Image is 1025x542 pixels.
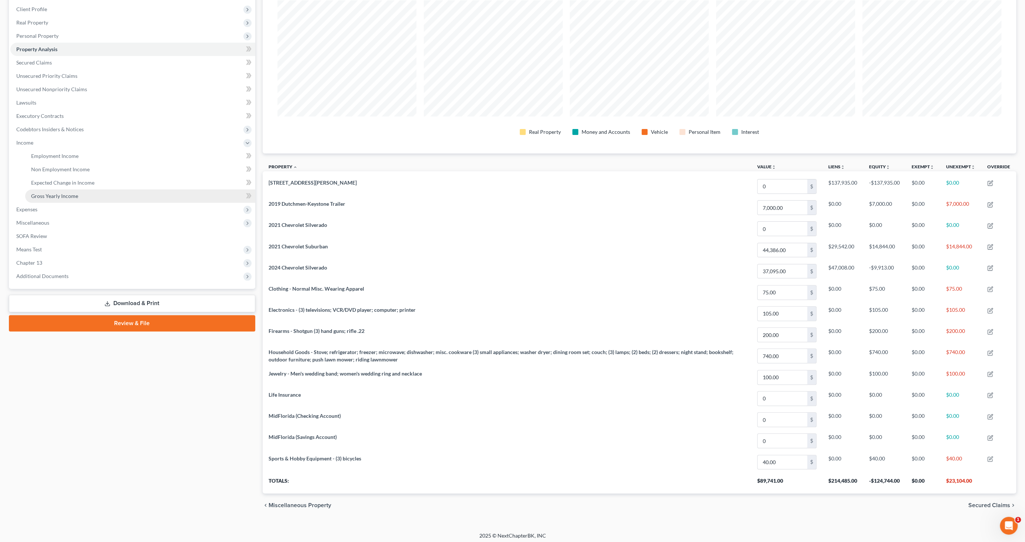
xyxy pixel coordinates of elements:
td: $0.00 [906,409,940,430]
td: $0.00 [822,346,863,367]
td: $0.00 [906,388,940,409]
td: $100.00 [940,367,981,388]
td: $0.00 [906,324,940,346]
td: $100.00 [863,367,906,388]
i: unfold_more [886,165,890,169]
iframe: Intercom live chat [1000,517,1018,535]
td: $47,008.00 [822,261,863,282]
td: $740.00 [940,346,981,367]
i: unfold_more [841,165,845,169]
div: $ [807,328,816,342]
input: 0.00 [758,349,807,363]
div: Real Property [529,128,560,136]
input: 0.00 [758,370,807,384]
a: Secured Claims [10,56,255,69]
span: Non Employment Income [31,166,90,172]
a: Executory Contracts [10,109,255,123]
span: Chapter 13 [16,260,42,266]
input: 0.00 [758,328,807,342]
th: $23,104.00 [940,473,981,493]
span: Gross Yearly Income [31,193,78,199]
button: chevron_left Miscellaneous Property [263,502,331,508]
div: $ [807,222,816,236]
span: Real Property [16,19,48,26]
a: Liensunfold_more [828,164,845,169]
div: $ [807,413,816,427]
button: Secured Claims chevron_right [968,502,1016,508]
div: Personal Item [688,128,720,136]
div: $ [807,285,816,300]
span: Executory Contracts [16,113,64,119]
span: Property Analysis [16,46,57,52]
td: $40.00 [940,452,981,473]
td: $0.00 [822,409,863,430]
th: $0.00 [906,473,940,493]
input: 0.00 [758,307,807,321]
span: Firearms - Shotgun (3) hand guns; rifle .22 [269,328,365,334]
input: 0.00 [758,264,807,278]
span: MidFlorida (Savings Account) [269,434,337,440]
td: $40.00 [863,452,906,473]
span: 1 [1015,517,1021,523]
input: 0.00 [758,179,807,194]
span: Personal Property [16,33,59,39]
td: $0.00 [822,367,863,388]
td: $0.00 [906,261,940,282]
td: $75.00 [863,282,906,303]
span: Unsecured Nonpriority Claims [16,86,87,92]
td: $0.00 [822,452,863,473]
a: Review & File [9,315,255,331]
td: $0.00 [822,430,863,452]
i: unfold_more [772,165,776,169]
span: 2021 Chevrolet Suburban [269,243,328,249]
td: $0.00 [906,367,940,388]
td: $200.00 [863,324,906,346]
i: chevron_right [1010,502,1016,508]
td: $0.00 [906,346,940,367]
div: $ [807,349,816,363]
th: -$124,744.00 [863,473,906,493]
i: expand_less [293,165,297,169]
td: $14,844.00 [863,239,906,261]
span: Lawsuits [16,99,36,106]
th: $214,485.00 [822,473,863,493]
td: $200.00 [940,324,981,346]
td: $75.00 [940,282,981,303]
span: [STREET_ADDRESS][PERSON_NAME] [269,179,357,186]
th: Totals: [263,473,751,493]
span: Unsecured Priority Claims [16,73,77,79]
th: $89,741.00 [751,473,822,493]
span: MidFlorida (Checking Account) [269,413,341,419]
div: $ [807,243,816,257]
div: $ [807,370,816,384]
span: Employment Income [31,153,79,159]
input: 0.00 [758,222,807,236]
th: Override [981,159,1016,176]
span: Household Goods - Stove; refrigerator; freezer; microwave; dishwasher; misc. cookware (3) small a... [269,349,733,363]
a: Property expand_less [269,164,297,169]
span: Electronics - (3) televisions; VCR/DVD player; computer; printer [269,307,416,313]
div: Vehicle [650,128,668,136]
a: Unsecured Nonpriority Claims [10,83,255,96]
span: Client Profile [16,6,47,12]
span: Miscellaneous [16,219,49,226]
td: $0.00 [940,388,981,409]
td: $0.00 [863,388,906,409]
span: Additional Documents [16,273,69,279]
span: Expected Change in Income [31,179,94,186]
i: unfold_more [971,165,975,169]
td: $0.00 [906,430,940,452]
a: SOFA Review [10,229,255,243]
td: $0.00 [863,430,906,452]
div: $ [807,307,816,321]
span: Jewelry - Men's wedding band; women's wedding ring and necklace [269,370,422,377]
span: 2024 Chevrolet Silverado [269,264,327,271]
a: Equityunfold_more [869,164,890,169]
a: Property Analysis [10,43,255,56]
div: $ [807,179,816,194]
a: Unexemptunfold_more [946,164,975,169]
i: unfold_more [930,165,934,169]
span: Income [16,139,33,146]
a: Download & Print [9,295,255,312]
div: Interest [741,128,759,136]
